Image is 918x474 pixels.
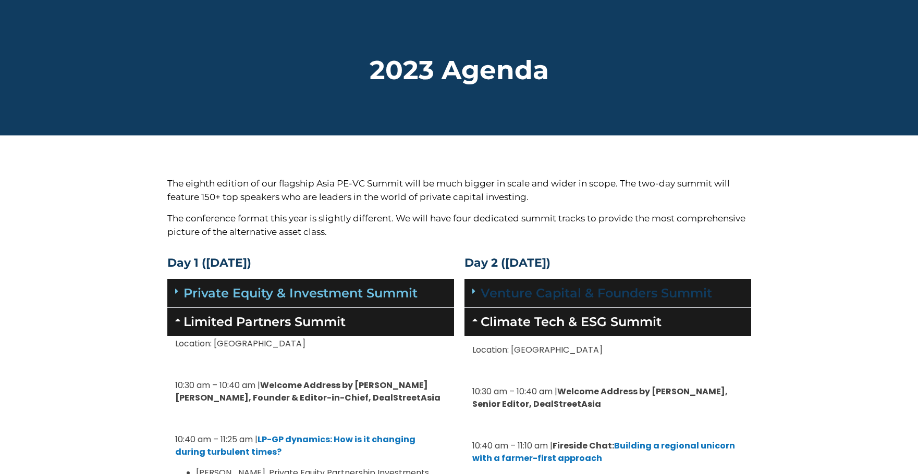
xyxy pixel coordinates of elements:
b: Fireside Chat: [553,440,614,452]
span: 10:40 am – 11:25 am | [175,433,258,445]
span: 10:30 am – 10:40 am | [175,379,260,391]
a: Building a regional unicorn with a farmer-first approach [472,440,735,464]
p: Location: [GEOGRAPHIC_DATA] [175,338,446,350]
a: Climate Tech & ESG Summit [481,314,662,329]
p: The eighth edition of our flagship Asia PE-VC Summit will be much bigger in scale and wider in sc... [167,177,751,204]
span: 10:30 am – 10:40 am | [472,385,557,397]
h4: Day 1 ([DATE]) [167,257,454,269]
a: LP-GP dynamics: How is it changing during turbulent times? [175,433,415,458]
h4: Day 2 ([DATE]) [464,257,751,269]
p: Location: [GEOGRAPHIC_DATA] [472,344,743,356]
h2: 2023 Agenda [167,57,751,83]
p: The conference format this year is slightly different. We will have four dedicated summit tracks ... [167,212,751,239]
span: 10:40 am – 11:10 am | [472,440,553,452]
b: Welcome Address by [PERSON_NAME] [PERSON_NAME], Founder & Editor-in-Chief, DealStreetAsia [175,379,440,404]
a: Private Equity & Investment Summit [183,285,418,301]
b: Welcome Address by [PERSON_NAME], Senior Editor, DealStreetAsia [472,385,728,410]
a: Venture Capital & Founders​ Summit [481,285,712,301]
a: Limited Partners Summit [183,314,346,329]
